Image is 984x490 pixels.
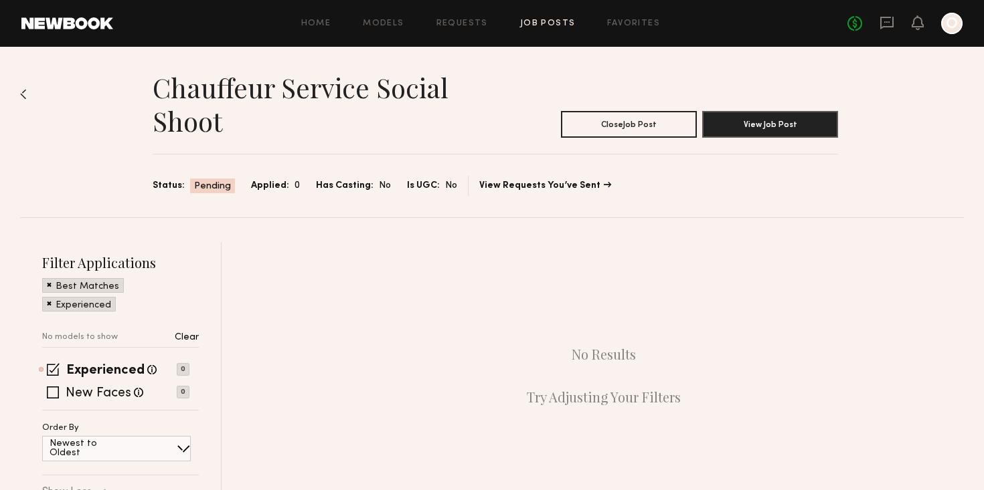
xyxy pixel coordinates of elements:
span: Applied: [251,178,289,193]
p: 0 [177,386,189,398]
span: Pending [194,180,231,193]
a: Favorites [607,19,660,28]
p: 0 [177,363,189,376]
label: New Faces [66,387,131,400]
p: Newest to Oldest [50,439,129,458]
img: Back to previous page [20,89,27,100]
p: Experienced [56,301,111,310]
p: No models to show [42,333,118,342]
p: Best Matches [56,282,119,291]
a: Home [301,19,331,28]
a: O [941,13,963,34]
h1: Chauffeur Service Social Shoot [153,71,495,138]
a: View Requests You’ve Sent [479,181,611,191]
button: CloseJob Post [561,111,697,138]
span: Status: [153,178,185,193]
a: Job Posts [520,19,576,28]
label: Experienced [66,364,145,378]
p: Order By [42,424,79,433]
p: Try Adjusting Your Filters [527,389,681,405]
h2: Filter Applications [42,253,199,271]
p: Clear [175,333,199,342]
span: Is UGC: [407,178,440,193]
button: View Job Post [702,111,838,138]
span: No [379,178,391,193]
span: 0 [295,178,300,193]
a: Models [363,19,404,28]
span: Has Casting: [316,178,374,193]
a: Requests [436,19,488,28]
span: No [445,178,457,193]
p: No Results [572,346,636,362]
